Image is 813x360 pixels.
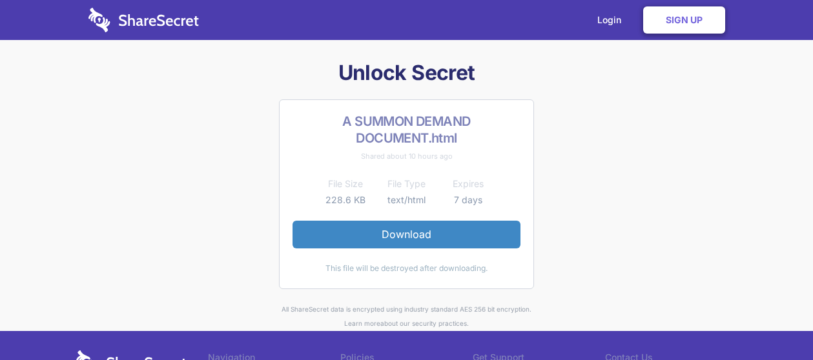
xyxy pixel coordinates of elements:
td: text/html [376,192,437,208]
h2: A SUMMON DEMAND DOCUMENT.html [293,113,520,146]
th: Expires [437,176,499,192]
img: logo-wordmark-white-trans-d4663122ce5f474addd5e946df7df03e33cb6a1c49d2221995e7729f52c070b2.svg [88,8,199,32]
td: 7 days [437,192,499,208]
th: File Type [376,176,437,192]
td: 228.6 KB [314,192,376,208]
div: All ShareSecret data is encrypted using industry standard AES 256 bit encryption. about our secur... [76,302,737,331]
div: This file will be destroyed after downloading. [293,261,520,275]
div: Shared about 10 hours ago [293,149,520,163]
a: Download [293,221,520,248]
a: Learn more [344,319,380,327]
th: File Size [314,176,376,192]
a: Sign Up [643,6,725,34]
h1: Unlock Secret [76,59,737,86]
